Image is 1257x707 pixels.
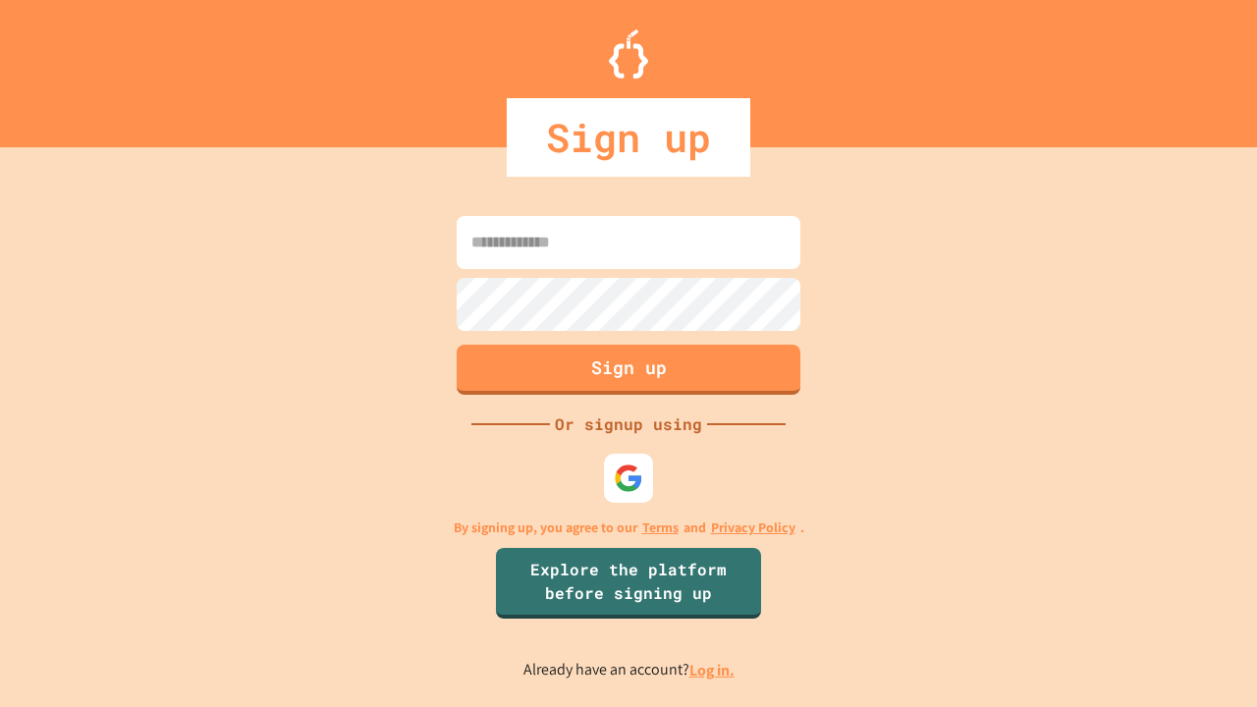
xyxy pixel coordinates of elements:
[689,660,735,680] a: Log in.
[711,517,795,538] a: Privacy Policy
[550,412,707,436] div: Or signup using
[457,345,800,395] button: Sign up
[614,463,643,493] img: google-icon.svg
[609,29,648,79] img: Logo.svg
[507,98,750,177] div: Sign up
[454,517,804,538] p: By signing up, you agree to our and .
[523,658,735,682] p: Already have an account?
[642,517,679,538] a: Terms
[496,548,761,619] a: Explore the platform before signing up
